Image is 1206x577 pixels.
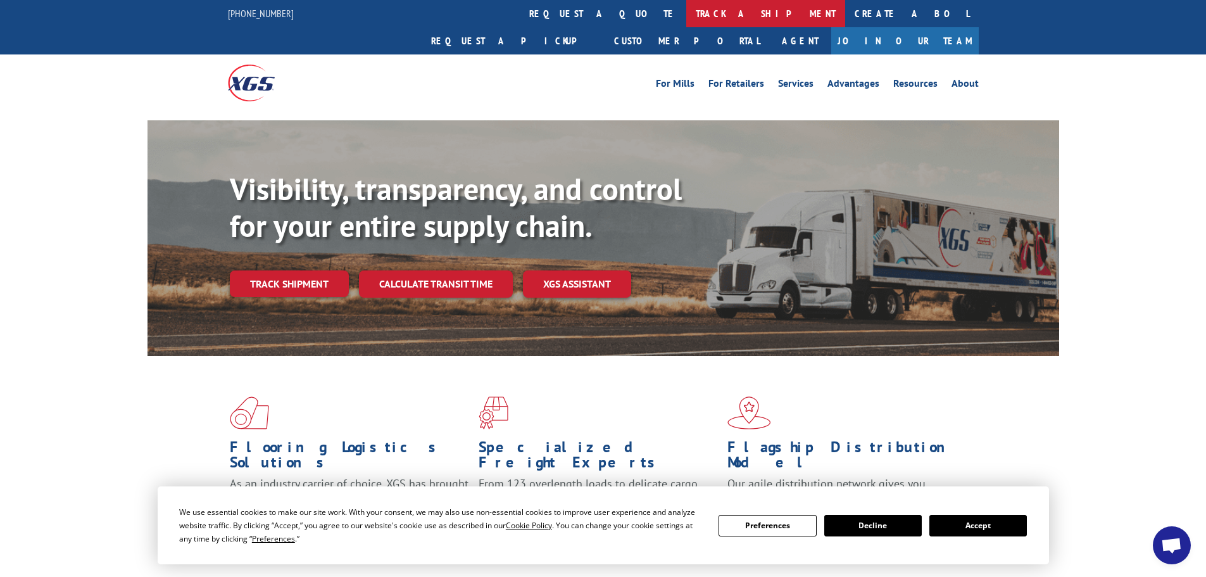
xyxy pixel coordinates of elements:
[228,7,294,20] a: [PHONE_NUMBER]
[827,79,879,92] a: Advantages
[479,476,718,533] p: From 123 overlength loads to delicate cargo, our experienced staff knows the best way to move you...
[230,440,469,476] h1: Flooring Logistics Solutions
[656,79,694,92] a: For Mills
[605,27,769,54] a: Customer Portal
[929,515,1027,536] button: Accept
[824,515,922,536] button: Decline
[523,270,631,298] a: XGS ASSISTANT
[778,79,813,92] a: Services
[727,396,771,429] img: xgs-icon-flagship-distribution-model-red
[506,520,552,531] span: Cookie Policy
[230,169,682,245] b: Visibility, transparency, and control for your entire supply chain.
[230,270,349,297] a: Track shipment
[952,79,979,92] a: About
[359,270,513,298] a: Calculate transit time
[230,476,468,521] span: As an industry carrier of choice, XGS has brought innovation and dedication to flooring logistics...
[719,515,816,536] button: Preferences
[158,486,1049,564] div: Cookie Consent Prompt
[479,440,718,476] h1: Specialized Freight Experts
[1153,526,1191,564] div: Open chat
[831,27,979,54] a: Join Our Team
[708,79,764,92] a: For Retailers
[252,533,295,544] span: Preferences
[727,440,967,476] h1: Flagship Distribution Model
[727,476,960,506] span: Our agile distribution network gives you nationwide inventory management on demand.
[479,396,508,429] img: xgs-icon-focused-on-flooring-red
[893,79,938,92] a: Resources
[769,27,831,54] a: Agent
[179,505,703,545] div: We use essential cookies to make our site work. With your consent, we may also use non-essential ...
[230,396,269,429] img: xgs-icon-total-supply-chain-intelligence-red
[422,27,605,54] a: Request a pickup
